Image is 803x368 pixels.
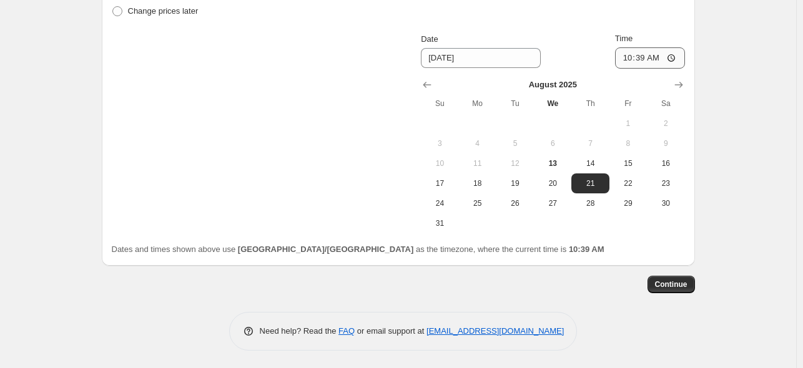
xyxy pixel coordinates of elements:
input: 8/13/2025 [421,48,541,68]
span: 28 [576,198,604,208]
button: Saturday August 30 2025 [647,193,684,213]
button: Saturday August 23 2025 [647,173,684,193]
span: 29 [614,198,642,208]
button: Show previous month, July 2025 [418,76,436,94]
span: Fr [614,99,642,109]
button: Show next month, September 2025 [670,76,687,94]
span: 30 [652,198,679,208]
button: Sunday August 24 2025 [421,193,458,213]
b: 10:39 AM [569,245,604,254]
button: Tuesday August 26 2025 [496,193,534,213]
th: Tuesday [496,94,534,114]
span: Time [615,34,633,43]
span: 8 [614,138,642,148]
button: Thursday August 21 2025 [571,173,609,193]
span: 24 [426,198,453,208]
span: or email support at [355,326,426,336]
th: Saturday [647,94,684,114]
th: Wednesday [534,94,571,114]
button: Thursday August 7 2025 [571,133,609,153]
span: Mo [464,99,491,109]
span: Sa [652,99,679,109]
b: [GEOGRAPHIC_DATA]/[GEOGRAPHIC_DATA] [238,245,413,254]
span: 16 [652,158,679,168]
span: 13 [539,158,566,168]
span: 15 [614,158,642,168]
button: Friday August 22 2025 [609,173,647,193]
span: Tu [501,99,529,109]
span: 6 [539,138,566,148]
span: 10 [426,158,453,168]
span: Dates and times shown above use as the timezone, where the current time is [112,245,604,254]
span: 31 [426,218,453,228]
span: Change prices later [128,6,199,16]
span: 12 [501,158,529,168]
a: FAQ [338,326,355,336]
button: Sunday August 31 2025 [421,213,458,233]
button: Tuesday August 12 2025 [496,153,534,173]
span: 23 [652,178,679,188]
span: 22 [614,178,642,188]
span: 25 [464,198,491,208]
button: Tuesday August 19 2025 [496,173,534,193]
span: 19 [501,178,529,188]
button: Wednesday August 27 2025 [534,193,571,213]
span: 11 [464,158,491,168]
button: Monday August 4 2025 [459,133,496,153]
button: Wednesday August 6 2025 [534,133,571,153]
span: Th [576,99,604,109]
th: Sunday [421,94,458,114]
span: 18 [464,178,491,188]
th: Thursday [571,94,609,114]
span: 1 [614,119,642,128]
button: Saturday August 16 2025 [647,153,684,173]
button: Saturday August 2 2025 [647,114,684,133]
span: 4 [464,138,491,148]
button: Wednesday August 20 2025 [534,173,571,193]
span: 17 [426,178,453,188]
button: Friday August 8 2025 [609,133,647,153]
span: 20 [539,178,566,188]
span: We [539,99,566,109]
span: 27 [539,198,566,208]
span: 7 [576,138,604,148]
button: Friday August 1 2025 [609,114,647,133]
span: 21 [576,178,604,188]
span: Need help? Read the [260,326,339,336]
button: Tuesday August 5 2025 [496,133,534,153]
button: Thursday August 14 2025 [571,153,609,173]
button: Monday August 11 2025 [459,153,496,173]
button: Friday August 15 2025 [609,153,647,173]
button: Sunday August 10 2025 [421,153,458,173]
button: Today Wednesday August 13 2025 [534,153,571,173]
button: Thursday August 28 2025 [571,193,609,213]
span: 14 [576,158,604,168]
span: 9 [652,138,679,148]
th: Monday [459,94,496,114]
button: Continue [648,276,695,293]
th: Friday [609,94,647,114]
span: 2 [652,119,679,128]
span: Su [426,99,453,109]
button: Sunday August 17 2025 [421,173,458,193]
span: Date [421,34,438,44]
span: 5 [501,138,529,148]
button: Monday August 18 2025 [459,173,496,193]
button: Sunday August 3 2025 [421,133,458,153]
span: Continue [655,279,687,289]
a: [EMAIL_ADDRESS][DOMAIN_NAME] [426,326,564,336]
span: 3 [426,138,453,148]
button: Saturday August 9 2025 [647,133,684,153]
input: 12:00 [615,47,685,69]
button: Friday August 29 2025 [609,193,647,213]
button: Monday August 25 2025 [459,193,496,213]
span: 26 [501,198,529,208]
